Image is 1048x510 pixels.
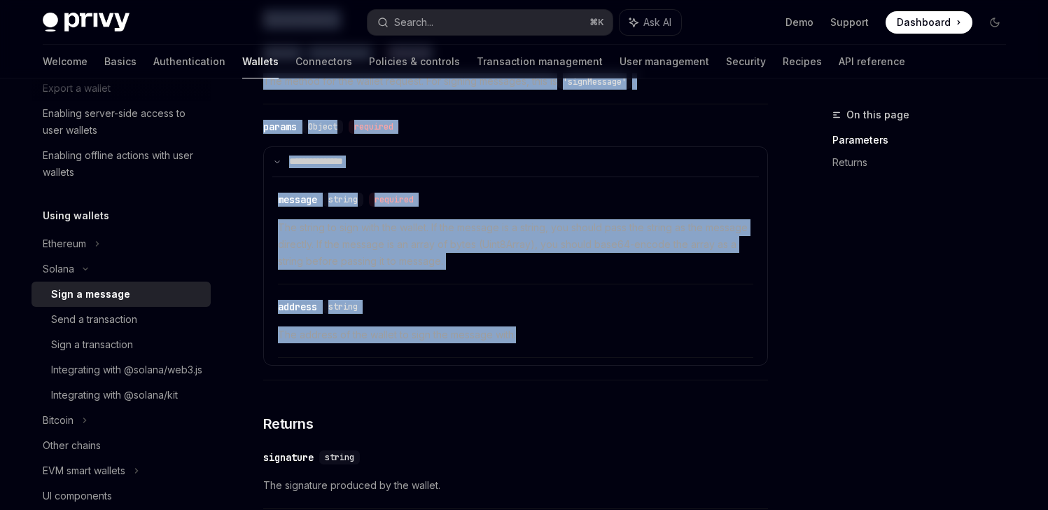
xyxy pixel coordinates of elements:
span: string [328,194,358,205]
a: Authentication [153,45,225,78]
div: Integrating with @solana/web3.js [51,361,202,378]
div: Integrating with @solana/kit [51,387,178,404]
div: UI components [43,488,112,504]
a: Welcome [43,45,88,78]
a: Parameters [832,129,1017,151]
div: required [369,193,419,207]
a: Connectors [295,45,352,78]
span: The signature produced by the wallet. [263,477,768,494]
div: Solana [43,261,74,277]
a: Send a transaction [32,307,211,332]
span: string [325,452,354,463]
span: Ask AI [643,15,671,29]
span: Returns [263,414,314,434]
a: Support [830,15,869,29]
div: EVM smart wallets [43,462,125,479]
span: The string to sign with the wallet. If the message is a string, you should pass the string as the... [278,219,753,270]
div: params [263,120,297,134]
span: Dashboard [897,15,951,29]
a: Recipes [783,45,822,78]
code: 'signMessage' [557,75,632,89]
a: User management [620,45,709,78]
div: signature [263,450,314,464]
div: address [278,300,317,314]
div: Sign a message [51,286,130,303]
span: The address of the wallet to sign the message with. [278,326,753,343]
div: Ethereum [43,235,86,252]
div: Sign a transaction [51,336,133,353]
a: API reference [839,45,905,78]
span: ⌘ K [589,17,604,28]
button: Ask AI [620,10,681,35]
a: Integrating with @solana/web3.js [32,357,211,382]
button: Search...⌘K [368,10,613,35]
h5: Using wallets [43,207,109,224]
img: dark logo [43,13,130,32]
a: Demo [785,15,813,29]
a: Wallets [242,45,279,78]
div: Enabling server-side access to user wallets [43,105,202,139]
span: Object [308,121,337,132]
a: Sign a transaction [32,332,211,357]
div: required [349,120,399,134]
a: Other chains [32,433,211,458]
a: Returns [832,151,1017,174]
a: Security [726,45,766,78]
span: The method for the wallet request. For signing messages, this is . [263,73,768,90]
a: Integrating with @solana/kit [32,382,211,408]
span: On this page [846,106,909,123]
a: Enabling server-side access to user wallets [32,101,211,143]
a: Dashboard [886,11,972,34]
a: Transaction management [477,45,603,78]
div: Enabling offline actions with user wallets [43,147,202,181]
a: Policies & controls [369,45,460,78]
a: Basics [104,45,137,78]
div: Search... [394,14,433,31]
div: Other chains [43,437,101,454]
a: Enabling offline actions with user wallets [32,143,211,185]
span: string [328,301,358,312]
a: Sign a message [32,282,211,307]
div: message [278,193,317,207]
button: Toggle dark mode [984,11,1006,34]
div: Bitcoin [43,412,74,429]
div: Send a transaction [51,311,137,328]
a: UI components [32,483,211,509]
